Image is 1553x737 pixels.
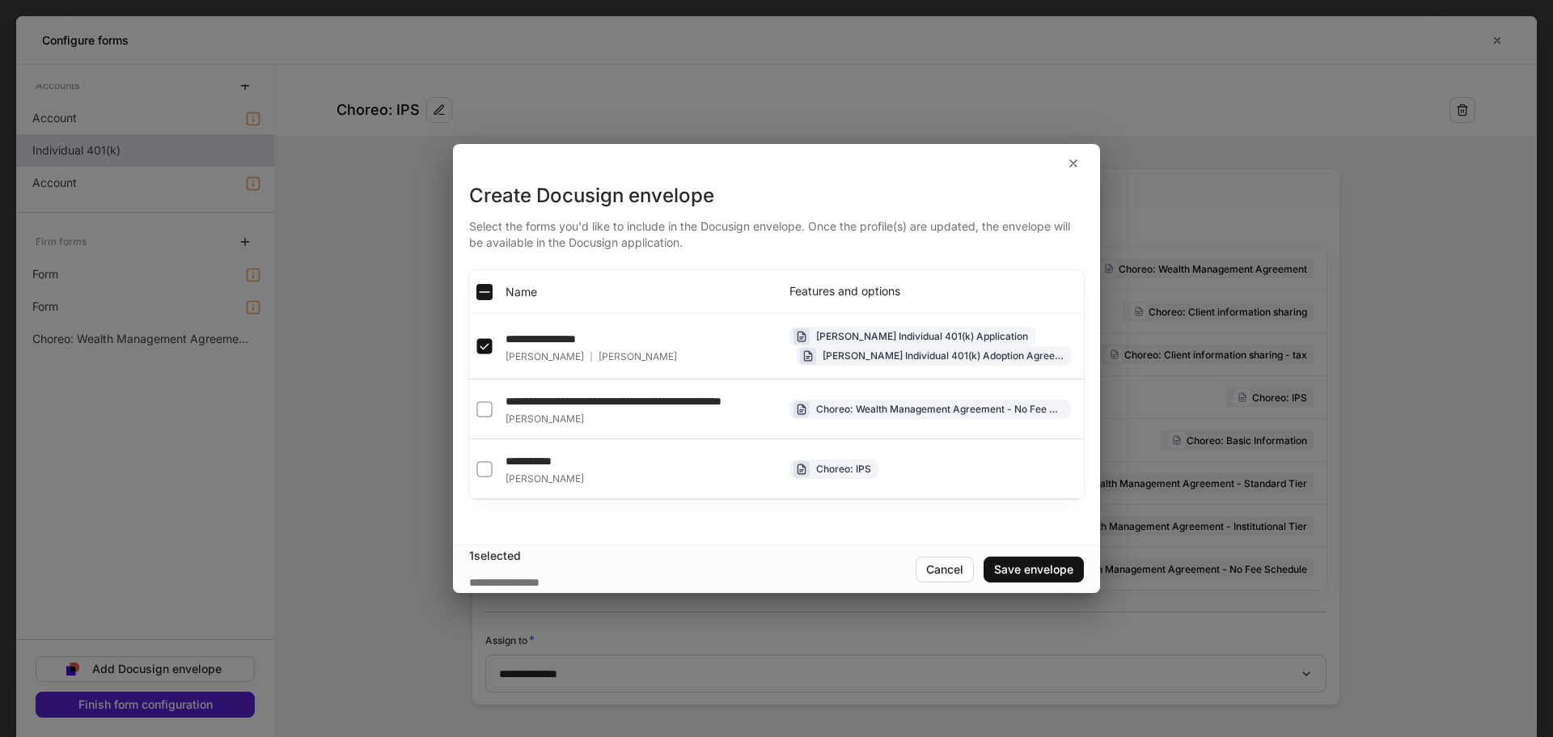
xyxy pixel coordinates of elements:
div: 1 selected [469,548,916,564]
div: Save envelope [994,564,1073,575]
span: [PERSON_NAME] [506,472,584,485]
div: [PERSON_NAME] [506,350,677,363]
div: [PERSON_NAME] Individual 401(k) Adoption Agreement (REG30724-07) [823,348,1064,363]
div: [PERSON_NAME] Individual 401(k) Application [816,328,1028,344]
div: Select the forms you'd like to include in the Docusign envelope. Once the profile(s) are updated,... [469,209,1084,251]
div: Choreo: Wealth Management Agreement - No Fee Schedule [816,401,1064,417]
th: Features and options [776,270,1084,314]
span: [PERSON_NAME] [506,413,584,426]
div: Cancel [926,564,963,575]
span: Name [506,284,537,300]
span: [PERSON_NAME] [599,350,677,363]
div: Create Docusign envelope [469,183,1084,209]
button: Save envelope [984,557,1084,582]
button: Cancel [916,557,974,582]
div: Choreo: IPS [816,461,871,477]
